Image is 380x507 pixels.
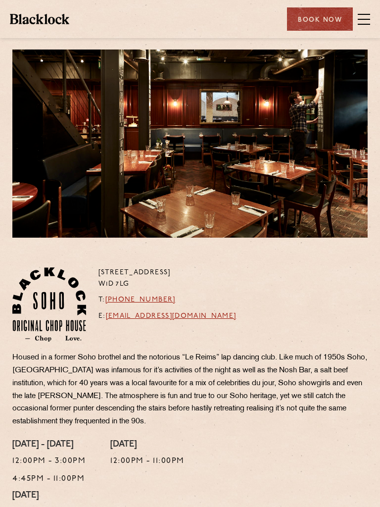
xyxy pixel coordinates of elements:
[98,311,237,322] p: E:
[98,295,237,306] p: T:
[98,267,237,290] p: [STREET_ADDRESS] W1D 7LG
[110,455,185,468] p: 12:00pm - 11:00pm
[106,312,237,320] a: [EMAIL_ADDRESS][DOMAIN_NAME]
[12,267,86,342] img: Soho-stamp-default.svg
[110,440,185,451] h4: [DATE]
[10,14,69,24] img: BL_Textured_Logo-footer-cropped.svg
[12,491,154,502] h4: [DATE]
[287,7,353,31] div: Book Now
[105,296,176,304] a: [PHONE_NUMBER]
[12,352,368,428] p: Housed in a former Soho brothel and the notorious “Le Reims” lap dancing club. Like much of 1950s...
[12,440,86,451] h4: [DATE] - [DATE]
[12,455,86,468] p: 12:00pm - 3:00pm
[12,473,86,486] p: 4:45pm - 11:00pm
